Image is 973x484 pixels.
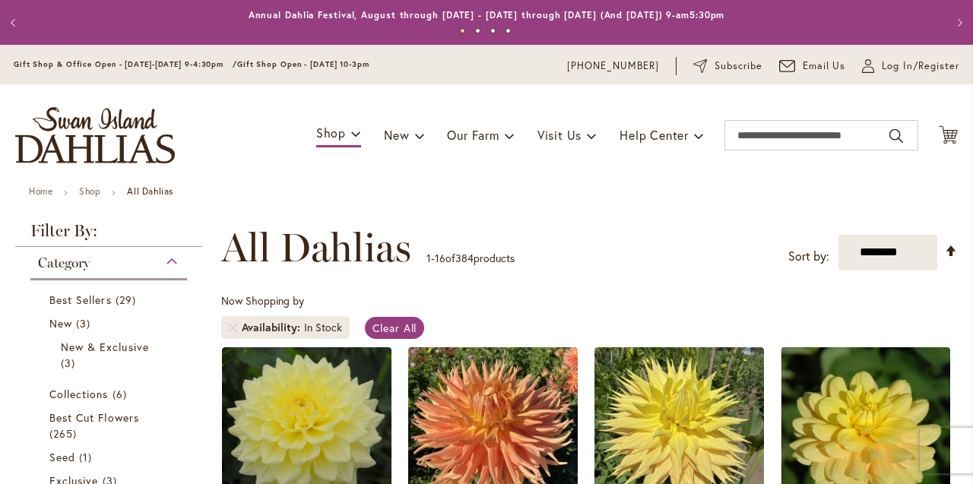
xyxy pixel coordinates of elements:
[79,185,100,197] a: Shop
[435,251,445,265] span: 16
[61,339,160,371] a: New &amp; Exclusive
[372,321,417,335] span: Clear All
[304,320,342,335] div: In Stock
[127,185,173,197] strong: All Dahlias
[384,127,409,143] span: New
[29,185,52,197] a: Home
[49,386,172,402] a: Collections
[249,9,725,21] a: Annual Dahlia Festival, August through [DATE] - [DATE] through [DATE] (And [DATE]) 9-am5:30pm
[49,292,172,308] a: Best Sellers
[862,59,959,74] a: Log In/Register
[11,430,54,473] iframe: Launch Accessibility Center
[49,410,172,441] a: Best Cut Flowers
[49,387,109,401] span: Collections
[882,59,959,74] span: Log In/Register
[14,59,237,69] span: Gift Shop & Office Open - [DATE]-[DATE] 9-4:30pm /
[116,292,140,308] span: 29
[221,225,411,270] span: All Dahlias
[61,340,149,354] span: New & Exclusive
[943,8,973,38] button: Next
[693,59,762,74] a: Subscribe
[76,315,94,331] span: 3
[49,293,112,307] span: Best Sellers
[221,293,304,308] span: Now Shopping by
[316,125,346,141] span: Shop
[803,59,846,74] span: Email Us
[229,323,238,332] a: Remove Availability In Stock
[365,317,425,339] a: Clear All
[779,59,846,74] a: Email Us
[49,315,172,331] a: New
[49,449,172,465] a: Seed
[15,223,202,247] strong: Filter By:
[61,355,79,371] span: 3
[620,127,689,143] span: Help Center
[38,255,90,271] span: Category
[426,246,515,270] p: - of products
[49,425,81,441] span: 265
[79,449,96,465] span: 1
[475,28,480,33] button: 2 of 4
[567,59,659,74] a: [PHONE_NUMBER]
[537,127,582,143] span: Visit Us
[715,59,762,74] span: Subscribe
[15,107,175,163] a: store logo
[113,386,131,402] span: 6
[788,242,829,270] label: Sort by:
[49,450,75,464] span: Seed
[237,59,369,69] span: Gift Shop Open - [DATE] 10-3pm
[242,320,304,335] span: Availability
[426,251,431,265] span: 1
[455,251,474,265] span: 384
[447,127,499,143] span: Our Farm
[506,28,511,33] button: 4 of 4
[49,410,139,425] span: Best Cut Flowers
[460,28,465,33] button: 1 of 4
[49,316,72,331] span: New
[490,28,496,33] button: 3 of 4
